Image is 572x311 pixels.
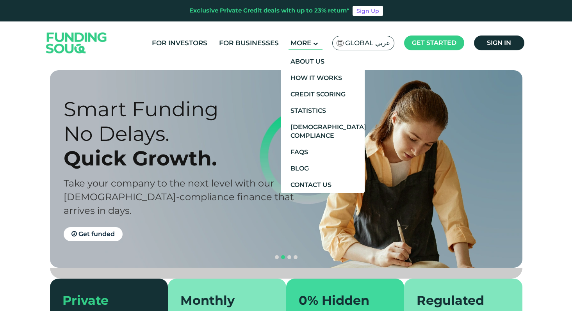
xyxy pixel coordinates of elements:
[281,103,365,119] a: Statistics
[64,227,123,241] a: Get funded
[64,121,300,146] div: No Delays.
[286,254,292,260] button: navigation
[292,254,299,260] button: navigation
[281,160,365,177] a: Blog
[345,39,390,48] span: Global عربي
[281,70,365,86] a: How It Works
[189,6,349,15] div: Exclusive Private Credit deals with up to 23% return*
[78,230,115,238] span: Get funded
[150,37,209,50] a: For Investors
[281,53,365,70] a: About Us
[281,177,365,193] a: Contact Us
[274,254,280,260] button: navigation
[290,39,311,47] span: More
[38,23,115,63] img: Logo
[487,39,511,46] span: Sign in
[64,146,300,171] div: Quick Growth.
[64,176,300,190] div: Take your company to the next level with our
[217,37,281,50] a: For Businesses
[64,97,300,121] div: Smart Funding
[474,36,524,50] a: Sign in
[412,39,456,46] span: Get started
[337,40,344,46] img: SA Flag
[64,190,300,217] div: [DEMOGRAPHIC_DATA]-compliance finance that arrives in days.
[281,119,365,144] a: [DEMOGRAPHIC_DATA] Compliance
[281,86,365,103] a: Credit Scoring
[353,6,383,16] a: Sign Up
[281,144,365,160] a: FAQs
[280,254,286,260] button: navigation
